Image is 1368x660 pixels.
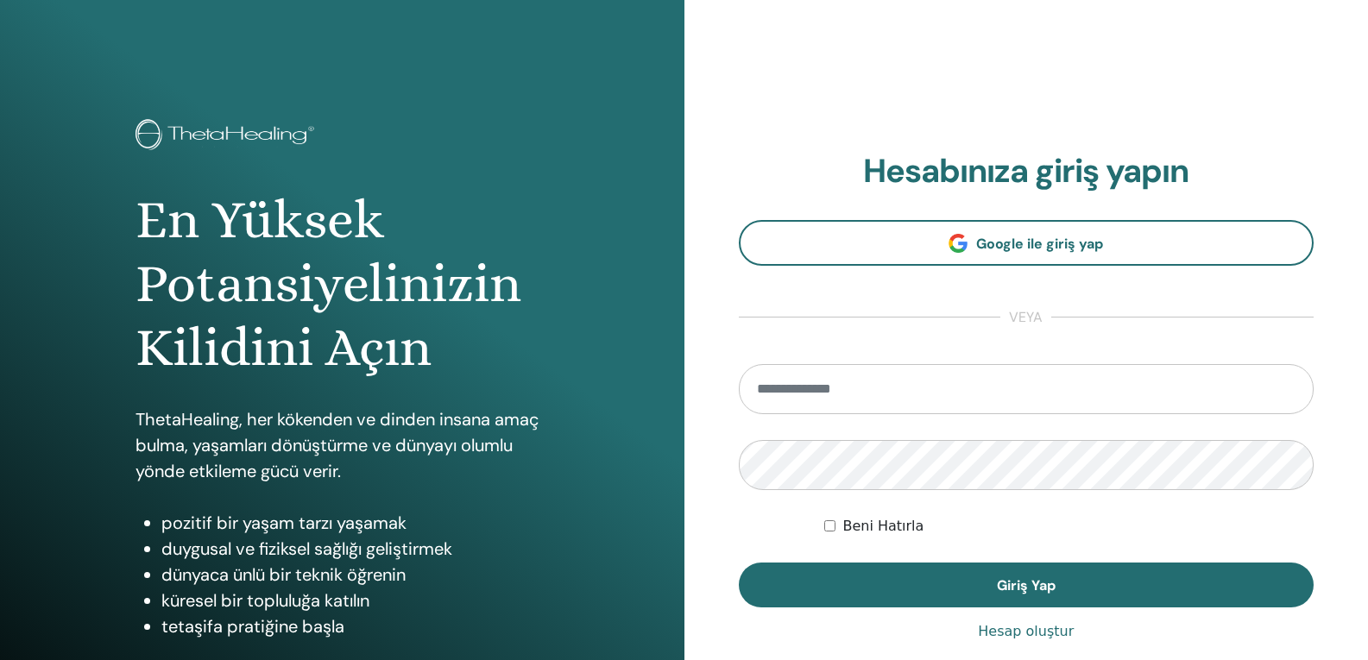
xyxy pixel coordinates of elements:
[997,576,1056,594] span: Giriş Yap
[161,510,548,536] li: pozitif bir yaşam tarzı yaşamak
[161,613,548,639] li: tetaşifa pratiğine başla
[161,562,548,588] li: dünyaca ünlü bir teknik öğrenin
[842,516,924,537] label: Beni Hatırla
[1000,307,1051,328] span: veya
[161,588,548,613] li: küresel bir topluluğa katılın
[739,563,1314,607] button: Giriş Yap
[976,235,1103,253] span: Google ile giriş yap
[739,152,1314,192] h2: Hesabınıza giriş yapın
[136,188,548,380] h1: En Yüksek Potansiyelinizin Kilidini Açın
[161,536,548,562] li: duygusal ve fiziksel sağlığı geliştirmek
[978,621,1074,642] a: Hesap oluştur
[824,516,1314,537] div: Keep me authenticated indefinitely or until I manually logout
[739,220,1314,266] a: Google ile giriş yap
[136,406,548,484] p: ThetaHealing, her kökenden ve dinden insana amaç bulma, yaşamları dönüştürme ve dünyayı olumlu yö...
